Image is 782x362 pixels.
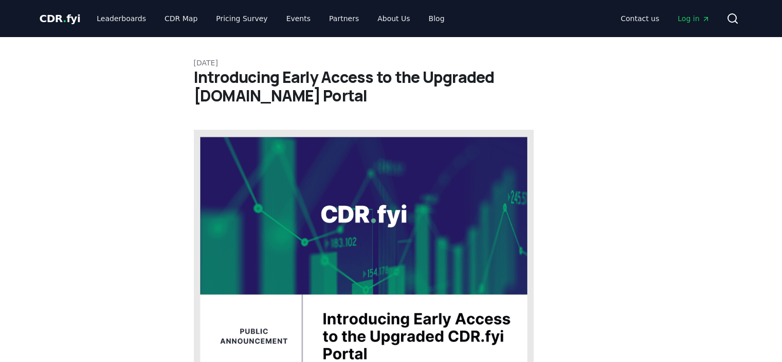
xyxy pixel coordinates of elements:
[612,9,718,28] nav: Main
[194,68,589,105] h1: Introducing Early Access to the Upgraded [DOMAIN_NAME] Portal
[88,9,452,28] nav: Main
[669,9,718,28] a: Log in
[88,9,154,28] a: Leaderboards
[612,9,667,28] a: Contact us
[63,12,66,25] span: .
[678,13,710,24] span: Log in
[156,9,206,28] a: CDR Map
[421,9,453,28] a: Blog
[194,58,589,68] p: [DATE]
[208,9,276,28] a: Pricing Survey
[321,9,367,28] a: Partners
[40,11,81,26] a: CDR.fyi
[40,12,81,25] span: CDR fyi
[369,9,418,28] a: About Us
[278,9,319,28] a: Events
